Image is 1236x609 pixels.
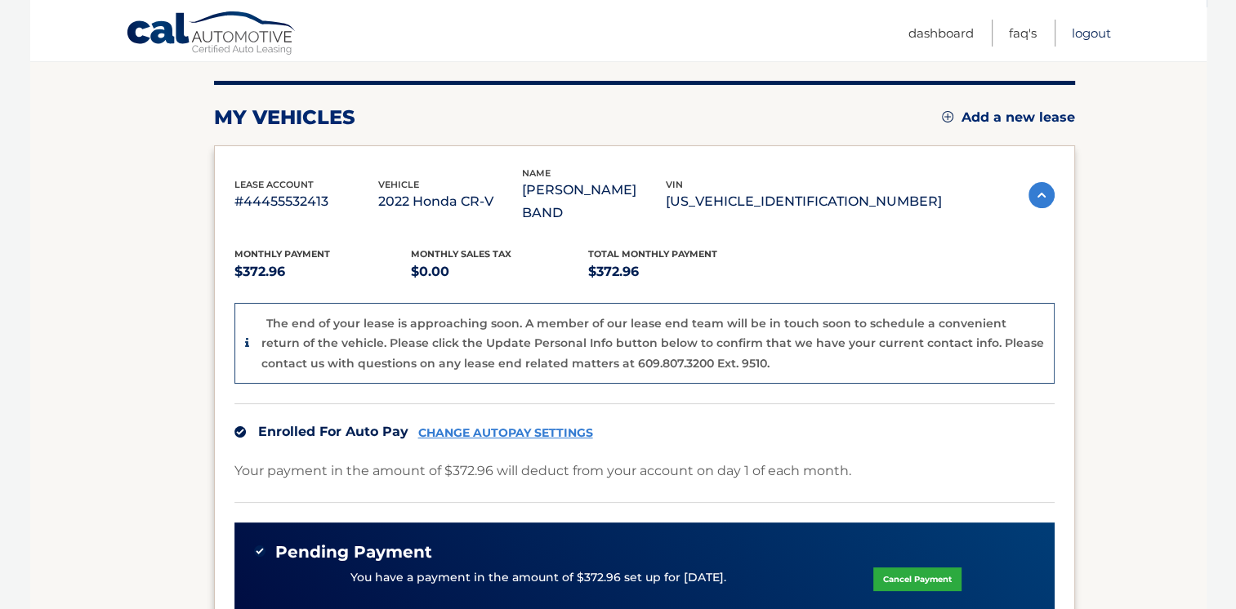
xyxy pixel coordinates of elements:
p: 2022 Honda CR-V [378,190,522,213]
span: Enrolled For Auto Pay [258,424,408,439]
p: The end of your lease is approaching soon. A member of our lease end team will be in touch soon t... [261,316,1044,371]
h2: my vehicles [214,105,355,130]
span: lease account [234,179,314,190]
a: Cal Automotive [126,11,297,58]
p: $372.96 [588,260,765,283]
img: add.svg [942,111,953,122]
a: Logout [1072,20,1111,47]
img: accordion-active.svg [1029,182,1055,208]
img: check-green.svg [254,545,265,557]
p: Your payment in the amount of $372.96 will deduct from your account on day 1 of each month. [234,460,851,482]
span: Monthly Payment [234,248,330,260]
p: #44455532413 [234,190,378,213]
a: CHANGE AUTOPAY SETTINGS [418,426,593,440]
a: FAQ's [1009,20,1037,47]
span: Pending Payment [275,542,432,562]
span: vin [666,179,683,190]
p: [PERSON_NAME] BAND [522,179,666,224]
a: Add a new lease [942,109,1075,126]
p: [US_VEHICLE_IDENTIFICATION_NUMBER] [666,190,942,213]
a: Cancel Payment [873,567,962,591]
p: $372.96 [234,260,412,283]
a: Dashboard [908,20,974,47]
span: Total Monthly Payment [588,248,717,260]
img: check.svg [234,426,246,438]
p: You have a payment in the amount of $372.96 set up for [DATE]. [350,569,726,587]
span: Monthly sales Tax [411,248,511,260]
span: name [522,167,551,179]
p: $0.00 [411,260,588,283]
span: vehicle [378,179,419,190]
